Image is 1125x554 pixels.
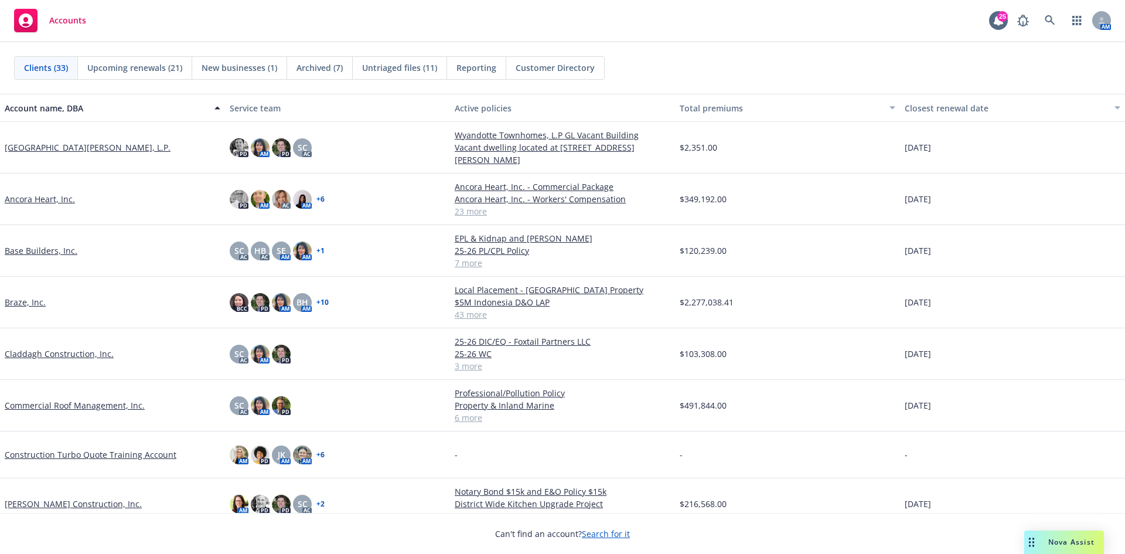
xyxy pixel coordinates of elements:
[316,451,325,458] a: + 6
[455,308,670,321] a: 43 more
[272,190,291,209] img: photo
[905,244,931,257] span: [DATE]
[905,296,931,308] span: [DATE]
[87,62,182,74] span: Upcoming renewals (21)
[455,141,670,166] a: Vacant dwelling located at [STREET_ADDRESS][PERSON_NAME]
[455,244,670,257] a: 25-26 PL/CPL Policy
[272,293,291,312] img: photo
[905,498,931,510] span: [DATE]
[272,396,291,415] img: photo
[296,62,343,74] span: Archived (7)
[272,495,291,514] img: photo
[251,345,270,363] img: photo
[362,62,437,74] span: Untriaged files (11)
[455,181,670,193] a: Ancora Heart, Inc. - Commercial Package
[455,296,670,308] a: $5M Indonesia D&O LAP
[905,193,931,205] span: [DATE]
[5,348,114,360] a: Claddagh Construction, Inc.
[234,348,244,360] span: SC
[251,190,270,209] img: photo
[5,296,46,308] a: Braze, Inc.
[24,62,68,74] span: Clients (33)
[450,94,675,122] button: Active policies
[680,244,727,257] span: $120,239.00
[251,396,270,415] img: photo
[905,448,908,461] span: -
[455,129,670,141] a: Wyandotte Townhomes, L.P GL Vacant Building
[225,94,450,122] button: Service team
[455,448,458,461] span: -
[680,348,727,360] span: $103,308.00
[455,360,670,372] a: 3 more
[5,141,171,154] a: [GEOGRAPHIC_DATA][PERSON_NAME], L.P.
[675,94,900,122] button: Total premiums
[254,244,266,257] span: HB
[905,141,931,154] span: [DATE]
[5,448,176,461] a: Construction Turbo Quote Training Account
[495,528,630,540] span: Can't find an account?
[455,485,670,498] a: Notary Bond $15k and E&O Policy $15k
[272,345,291,363] img: photo
[1065,9,1089,32] a: Switch app
[456,62,496,74] span: Reporting
[582,528,630,539] a: Search for it
[1038,9,1062,32] a: Search
[293,190,312,209] img: photo
[251,138,270,157] img: photo
[293,446,312,464] img: photo
[278,448,285,461] span: JK
[230,446,248,464] img: photo
[905,348,931,360] span: [DATE]
[905,399,931,412] span: [DATE]
[680,141,717,154] span: $2,351.00
[316,501,325,508] a: + 2
[251,495,270,514] img: photo
[230,190,248,209] img: photo
[455,205,670,217] a: 23 more
[455,412,670,424] a: 6 more
[293,242,312,260] img: photo
[234,399,244,412] span: SC
[251,293,270,312] img: photo
[230,102,445,114] div: Service team
[272,138,291,157] img: photo
[516,62,595,74] span: Customer Directory
[680,102,882,114] div: Total premiums
[680,296,734,308] span: $2,277,038.41
[680,448,683,461] span: -
[455,232,670,244] a: EPL & Kidnap and [PERSON_NAME]
[230,293,248,312] img: photo
[5,399,145,412] a: Commercial Roof Management, Inc.
[251,446,270,464] img: photo
[455,399,670,412] a: Property & Inland Marine
[298,141,308,154] span: SC
[49,16,86,25] span: Accounts
[230,138,248,157] img: photo
[455,335,670,348] a: 25-26 DIC/EQ - Foxtail Partners LLC
[900,94,1125,122] button: Closest renewal date
[455,102,670,114] div: Active policies
[277,244,286,257] span: SE
[455,284,670,296] a: Local Placement - [GEOGRAPHIC_DATA] Property
[5,102,207,114] div: Account name, DBA
[1011,9,1035,32] a: Report a Bug
[234,244,244,257] span: SC
[298,498,308,510] span: SC
[230,495,248,514] img: photo
[1024,531,1039,554] div: Drag to move
[316,247,325,254] a: + 1
[680,399,727,412] span: $491,844.00
[455,498,670,510] a: District Wide Kitchen Upgrade Project
[316,196,325,203] a: + 6
[9,4,91,37] a: Accounts
[5,244,77,257] a: Base Builders, Inc.
[316,299,329,306] a: + 10
[1024,531,1104,554] button: Nova Assist
[680,193,727,205] span: $349,192.00
[997,11,1008,22] div: 25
